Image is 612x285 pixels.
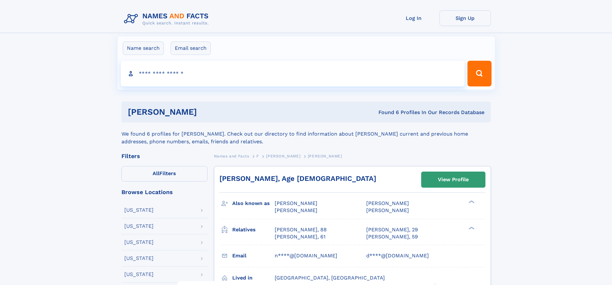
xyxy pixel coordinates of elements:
[123,41,164,55] label: Name search
[124,256,154,261] div: [US_STATE]
[214,152,249,160] a: Names and Facts
[219,174,376,183] a: [PERSON_NAME], Age [DEMOGRAPHIC_DATA]
[128,108,288,116] h1: [PERSON_NAME]
[308,154,342,158] span: [PERSON_NAME]
[121,122,491,146] div: We found 6 profiles for [PERSON_NAME]. Check out our directory to find information about [PERSON_...
[467,61,491,86] button: Search Button
[275,275,385,281] span: [GEOGRAPHIC_DATA], [GEOGRAPHIC_DATA]
[121,61,465,86] input: search input
[121,153,208,159] div: Filters
[256,154,259,158] span: F
[366,233,418,240] a: [PERSON_NAME], 59
[121,189,208,195] div: Browse Locations
[439,10,491,26] a: Sign Up
[366,207,409,213] span: [PERSON_NAME]
[124,208,154,213] div: [US_STATE]
[421,172,485,187] a: View Profile
[275,226,327,233] a: [PERSON_NAME], 88
[121,166,208,182] label: Filters
[275,207,317,213] span: [PERSON_NAME]
[171,41,211,55] label: Email search
[153,170,159,176] span: All
[366,226,418,233] a: [PERSON_NAME], 29
[275,233,325,240] a: [PERSON_NAME], 61
[124,240,154,245] div: [US_STATE]
[366,200,409,206] span: [PERSON_NAME]
[266,152,300,160] a: [PERSON_NAME]
[438,172,469,187] div: View Profile
[467,226,475,230] div: ❯
[266,154,300,158] span: [PERSON_NAME]
[124,224,154,229] div: [US_STATE]
[124,272,154,277] div: [US_STATE]
[288,109,484,116] div: Found 6 Profiles In Our Records Database
[232,198,275,209] h3: Also known as
[467,200,475,204] div: ❯
[232,250,275,261] h3: Email
[232,224,275,235] h3: Relatives
[256,152,259,160] a: F
[232,272,275,283] h3: Lived in
[388,10,439,26] a: Log In
[275,200,317,206] span: [PERSON_NAME]
[121,10,214,28] img: Logo Names and Facts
